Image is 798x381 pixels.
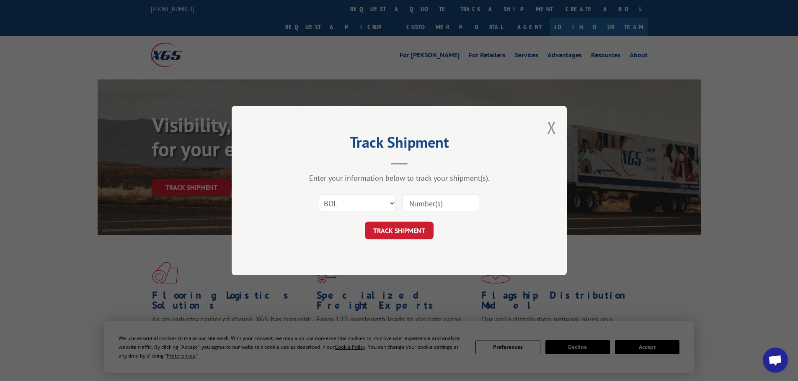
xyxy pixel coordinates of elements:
input: Number(s) [402,194,479,212]
button: TRACK SHIPMENT [365,222,434,239]
div: Enter your information below to track your shipment(s). [274,173,525,183]
button: Close modal [547,116,556,138]
div: Open chat [763,348,788,373]
h2: Track Shipment [274,136,525,152]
